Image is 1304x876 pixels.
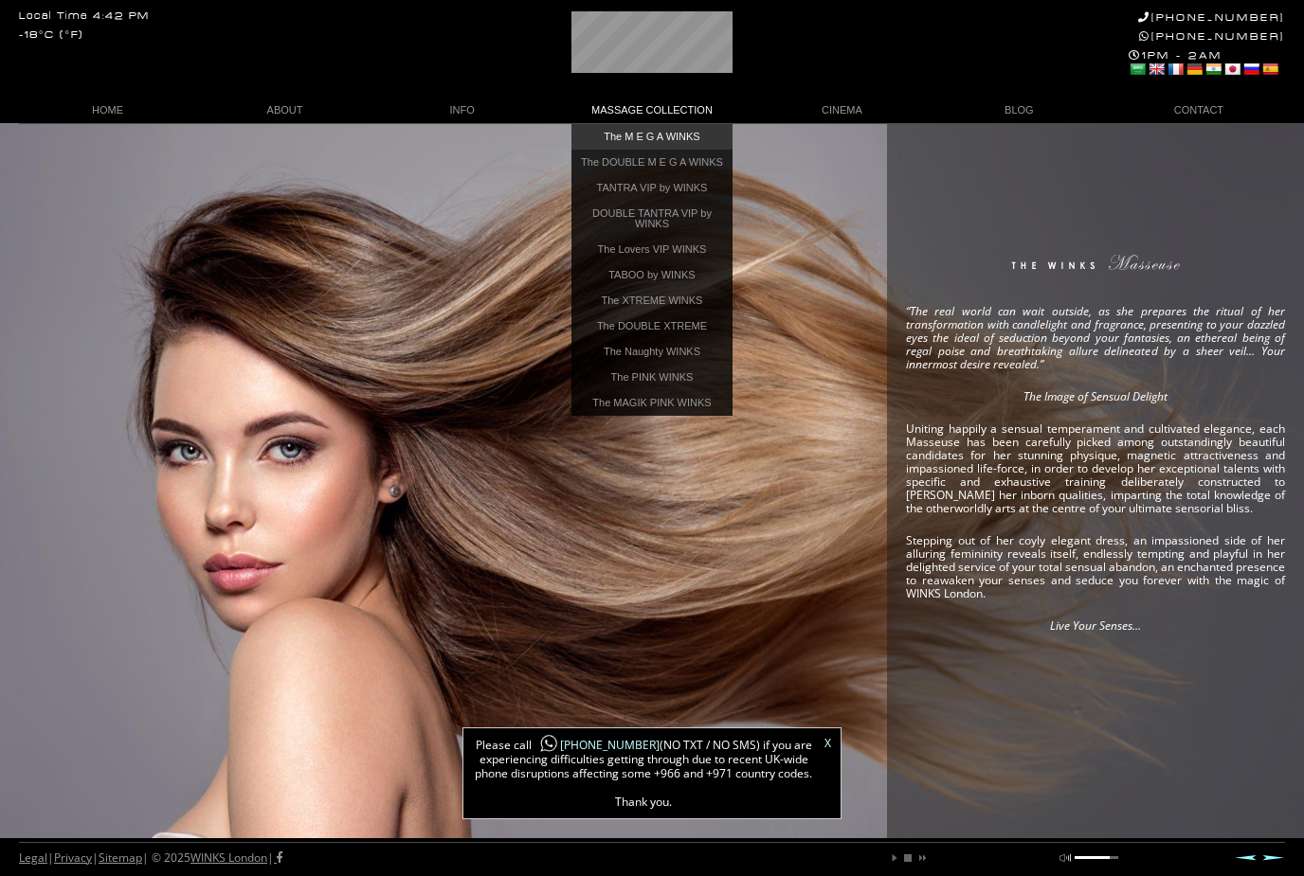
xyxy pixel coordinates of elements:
[1167,62,1184,77] a: French
[915,852,927,864] a: next
[571,201,733,237] a: DOUBLE TANTRA VIP by WINKS
[1129,49,1285,80] div: 1PM - 2AM
[373,98,551,123] a: INFO
[1050,617,1141,634] em: Live Your Senses…
[196,98,373,123] a: ABOUT
[473,738,814,809] span: Please call (NO TXT / NO SMS) if you are experiencing difficulties getting through due to recent ...
[1204,62,1222,77] a: Hindi
[571,313,733,339] a: The DOUBLE XTREME
[571,339,733,365] a: The Naughty WINKS
[1223,62,1241,77] a: Japanese
[1186,62,1203,77] a: German
[1108,98,1285,123] a: CONTACT
[824,738,831,749] a: X
[1138,11,1285,24] a: [PHONE_NUMBER]
[906,422,1285,515] p: Uniting happily a sensual temperament and cultivated elegance, each Masseuse has been carefully p...
[1023,388,1168,404] em: The Image of Sensual Delight
[571,365,733,390] a: The PINK WINKS
[54,849,92,866] a: Privacy
[571,237,733,262] a: The Lovers VIP WINKS
[956,255,1235,283] img: The WINKS Masseuse
[1261,62,1278,77] a: Spanish
[571,124,733,150] a: The M E G A WINKS
[539,734,558,754] img: whatsapp-icon1.png
[1139,30,1285,43] a: [PHONE_NUMBER]
[571,175,733,201] a: TANTRA VIP by WINKS
[99,849,142,866] a: Sitemap
[551,98,753,123] a: MASSAGE COLLECTION
[571,288,733,313] a: The XTREME WINKS
[571,390,733,416] a: The MAGIK PINK WINKS
[906,534,1285,600] p: Stepping out of her coyly elegant dress, an impassioned side of her alluring femininity reveals i...
[1234,854,1257,861] a: Prev
[190,849,267,866] a: WINKS London
[19,849,47,866] a: Legal
[1242,62,1259,77] a: Russian
[19,843,282,873] div: | | | © 2025 |
[1262,854,1285,861] a: Next
[532,737,660,753] a: [PHONE_NUMBER]
[931,98,1108,123] a: BLOG
[571,150,733,175] a: The DOUBLE M E G A WINKS
[906,303,1285,372] em: “The real world can wait outside, as she prepares the ritual of her transformation with candlelig...
[19,98,196,123] a: HOME
[889,852,900,864] a: play
[902,852,914,864] a: stop
[1059,852,1071,864] a: mute
[1129,62,1146,77] a: Arabic
[753,98,931,123] a: CINEMA
[19,30,83,41] div: -18°C (°F)
[19,11,150,22] div: Local Time 4:42 PM
[1148,62,1165,77] a: English
[571,262,733,288] a: TABOO by WINKS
